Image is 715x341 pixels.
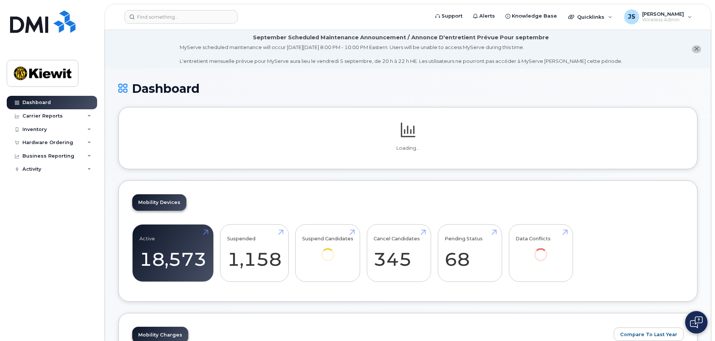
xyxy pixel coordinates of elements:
[132,194,186,211] a: Mobility Devices
[132,145,684,152] p: Loading...
[516,228,566,271] a: Data Conflicts
[227,228,282,278] a: Suspended 1,158
[620,331,677,338] span: Compare To Last Year
[302,228,353,271] a: Suspend Candidates
[445,228,495,278] a: Pending Status 68
[253,34,549,42] div: September Scheduled Maintenance Announcement / Annonce D'entretient Prévue Pour septembre
[614,328,684,341] button: Compare To Last Year
[690,316,703,328] img: Open chat
[180,44,622,65] div: MyServe scheduled maintenance will occur [DATE][DATE] 8:00 PM - 10:00 PM Eastern. Users will be u...
[374,228,424,278] a: Cancel Candidates 345
[692,45,701,53] button: close notification
[139,228,207,278] a: Active 18,573
[118,82,697,95] h1: Dashboard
